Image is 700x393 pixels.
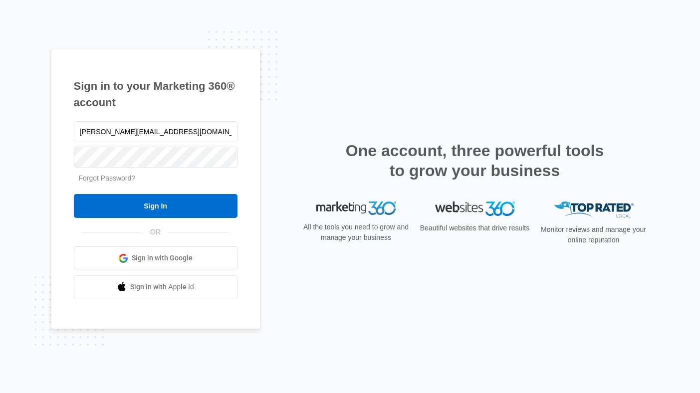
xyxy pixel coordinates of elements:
img: Top Rated Local [554,201,634,218]
a: Forgot Password? [79,174,136,182]
span: Sign in with Apple Id [130,282,194,292]
img: Websites 360 [435,201,515,216]
span: OR [143,227,168,237]
a: Sign in with Apple Id [74,275,237,299]
span: Sign in with Google [132,253,193,263]
h1: Sign in to your Marketing 360® account [74,78,237,111]
p: Monitor reviews and manage your online reputation [538,224,650,245]
p: All the tools you need to grow and manage your business [300,222,412,243]
a: Sign in with Google [74,246,237,270]
input: Sign In [74,194,237,218]
h2: One account, three powerful tools to grow your business [343,141,607,181]
input: Email [74,121,237,142]
p: Beautiful websites that drive results [419,223,531,233]
img: Marketing 360 [316,201,396,215]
